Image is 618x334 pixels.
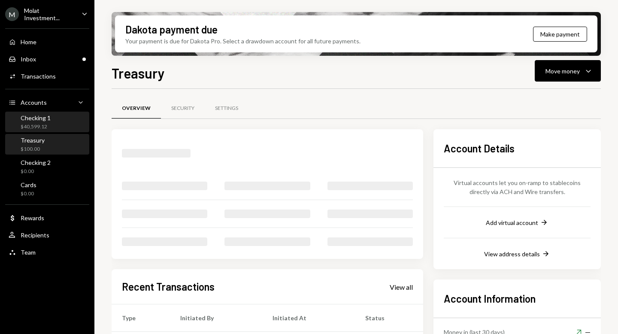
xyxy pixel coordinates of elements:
div: Transactions [21,73,56,80]
div: Your payment is due for Dakota Pro. Select a drawdown account for all future payments. [125,36,360,46]
a: Recipients [5,227,89,243]
th: Initiated At [262,304,355,332]
div: Settings [215,105,238,112]
a: Home [5,34,89,49]
button: View address details [484,249,550,259]
div: Add virtual account [486,219,538,226]
h2: Recent Transactions [122,279,215,294]
div: Inbox [21,55,36,63]
div: View all [390,283,413,291]
div: Move money [545,67,580,76]
h2: Account Information [444,291,591,306]
div: $100.00 [21,146,45,153]
div: Dakota payment due [125,22,218,36]
div: $0.00 [21,190,36,197]
a: Checking 2$0.00 [5,156,89,177]
a: View all [390,282,413,291]
div: $0.00 [21,168,51,175]
a: Settings [205,97,248,119]
div: Molat Investment... [24,7,75,21]
th: Initiated By [170,304,262,332]
div: Treasury [21,137,45,144]
div: View address details [484,250,540,258]
div: Team [21,249,36,256]
div: Accounts [21,99,47,106]
th: Status [355,304,423,332]
button: Make payment [533,27,587,42]
a: Security [161,97,205,119]
div: Cards [21,181,36,188]
a: Overview [112,97,161,119]
a: Cards$0.00 [5,179,89,199]
div: $40,599.12 [21,123,51,131]
div: Overview [122,105,151,112]
div: Virtual accounts let you on-ramp to stablecoins directly via ACH and Wire transfers. [444,178,591,196]
div: M [5,7,19,21]
a: Transactions [5,68,89,84]
a: Treasury$100.00 [5,134,89,155]
button: Add virtual account [486,218,548,228]
div: Checking 2 [21,159,51,166]
th: Type [112,304,170,332]
a: Checking 1$40,599.12 [5,112,89,132]
a: Rewards [5,210,89,225]
div: Rewards [21,214,44,222]
div: Recipients [21,231,49,239]
div: Checking 1 [21,114,51,121]
div: Home [21,38,36,46]
div: Security [171,105,194,112]
h1: Treasury [112,64,165,82]
a: Accounts [5,94,89,110]
a: Team [5,244,89,260]
h2: Account Details [444,141,591,155]
button: Move money [535,60,601,82]
a: Inbox [5,51,89,67]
